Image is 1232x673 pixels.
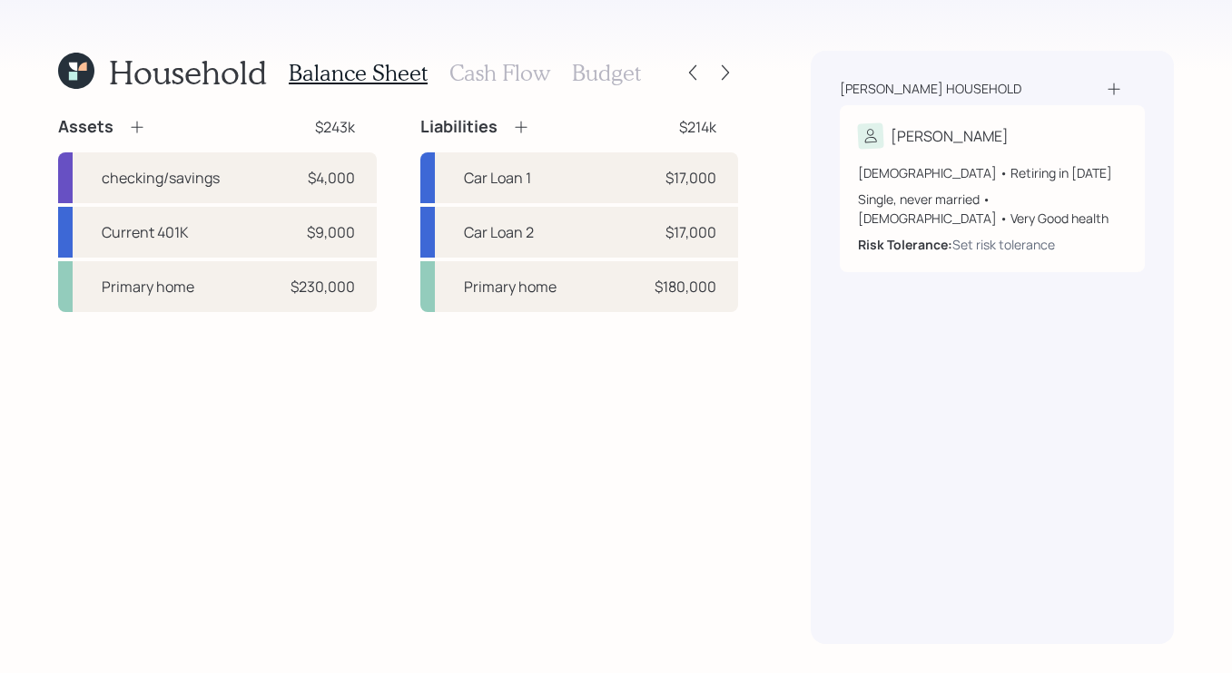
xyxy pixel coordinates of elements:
[102,221,189,243] div: Current 401K
[289,60,428,86] h3: Balance Sheet
[665,167,716,189] div: $17,000
[102,276,194,297] div: Primary home
[572,60,641,86] h3: Budget
[665,221,716,243] div: $17,000
[291,276,355,297] div: $230,000
[464,276,557,297] div: Primary home
[858,236,952,253] b: Risk Tolerance:
[858,190,1127,228] div: Single, never married • [DEMOGRAPHIC_DATA] • Very Good health
[891,125,1009,147] div: [PERSON_NAME]
[308,167,355,189] div: $4,000
[449,60,550,86] h3: Cash Flow
[464,167,531,189] div: Car Loan 1
[307,221,355,243] div: $9,000
[840,80,1021,98] div: [PERSON_NAME] household
[858,163,1127,182] div: [DEMOGRAPHIC_DATA] • Retiring in [DATE]
[464,221,534,243] div: Car Loan 2
[952,235,1055,254] div: Set risk tolerance
[102,167,220,189] div: checking/savings
[420,117,498,137] h4: Liabilities
[679,116,716,138] div: $214k
[109,53,267,92] h1: Household
[58,117,113,137] h4: Assets
[655,276,716,297] div: $180,000
[315,116,355,138] div: $243k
